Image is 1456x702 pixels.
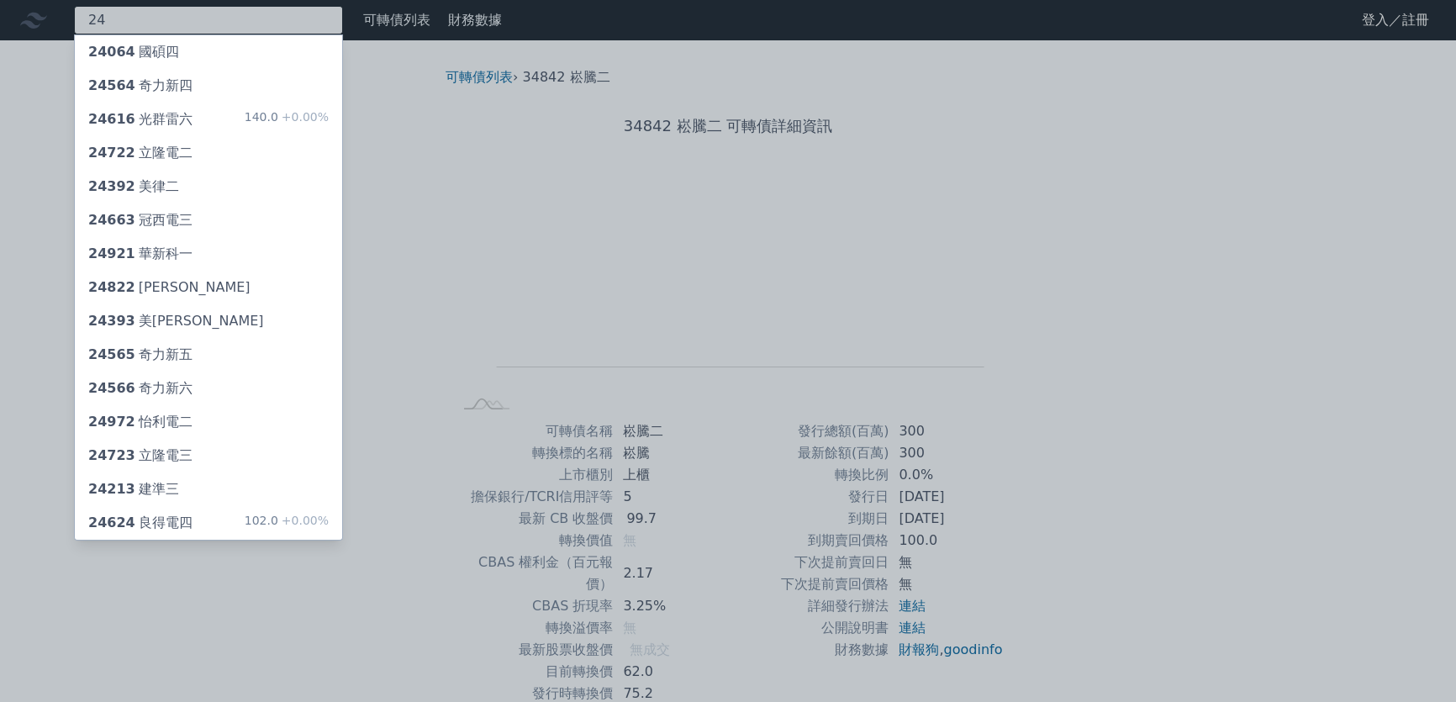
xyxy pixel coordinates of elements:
[88,412,193,432] div: 怡利電二
[88,479,179,499] div: 建準三
[88,345,193,365] div: 奇力新五
[245,513,329,533] div: 102.0
[75,472,342,506] a: 24213建準三
[88,44,135,60] span: 24064
[75,372,342,405] a: 24566奇力新六
[88,481,135,497] span: 24213
[278,110,329,124] span: +0.00%
[75,237,342,271] a: 24921華新科一
[75,103,342,136] a: 24616光群雷六 140.0+0.00%
[75,405,342,439] a: 24972怡利電二
[88,277,251,298] div: [PERSON_NAME]
[88,177,179,197] div: 美律二
[88,380,135,396] span: 24566
[88,145,135,161] span: 24722
[75,203,342,237] a: 24663冠西電三
[88,143,193,163] div: 立隆電二
[75,170,342,203] a: 24392美律二
[88,346,135,362] span: 24565
[88,210,193,230] div: 冠西電三
[88,279,135,295] span: 24822
[245,109,329,129] div: 140.0
[75,69,342,103] a: 24564奇力新四
[88,178,135,194] span: 24392
[88,76,193,96] div: 奇力新四
[88,212,135,228] span: 24663
[88,515,135,530] span: 24624
[88,244,193,264] div: 華新科一
[88,311,264,331] div: 美[PERSON_NAME]
[88,446,193,466] div: 立隆電三
[75,271,342,304] a: 24822[PERSON_NAME]
[75,136,342,170] a: 24722立隆電二
[75,506,342,540] a: 24624良得電四 102.0+0.00%
[75,35,342,69] a: 24064國碩四
[88,414,135,430] span: 24972
[88,513,193,533] div: 良得電四
[278,514,329,527] span: +0.00%
[88,313,135,329] span: 24393
[88,378,193,399] div: 奇力新六
[75,338,342,372] a: 24565奇力新五
[88,111,135,127] span: 24616
[88,109,193,129] div: 光群雷六
[75,304,342,338] a: 24393美[PERSON_NAME]
[88,42,179,62] div: 國碩四
[75,439,342,472] a: 24723立隆電三
[88,447,135,463] span: 24723
[88,77,135,93] span: 24564
[88,245,135,261] span: 24921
